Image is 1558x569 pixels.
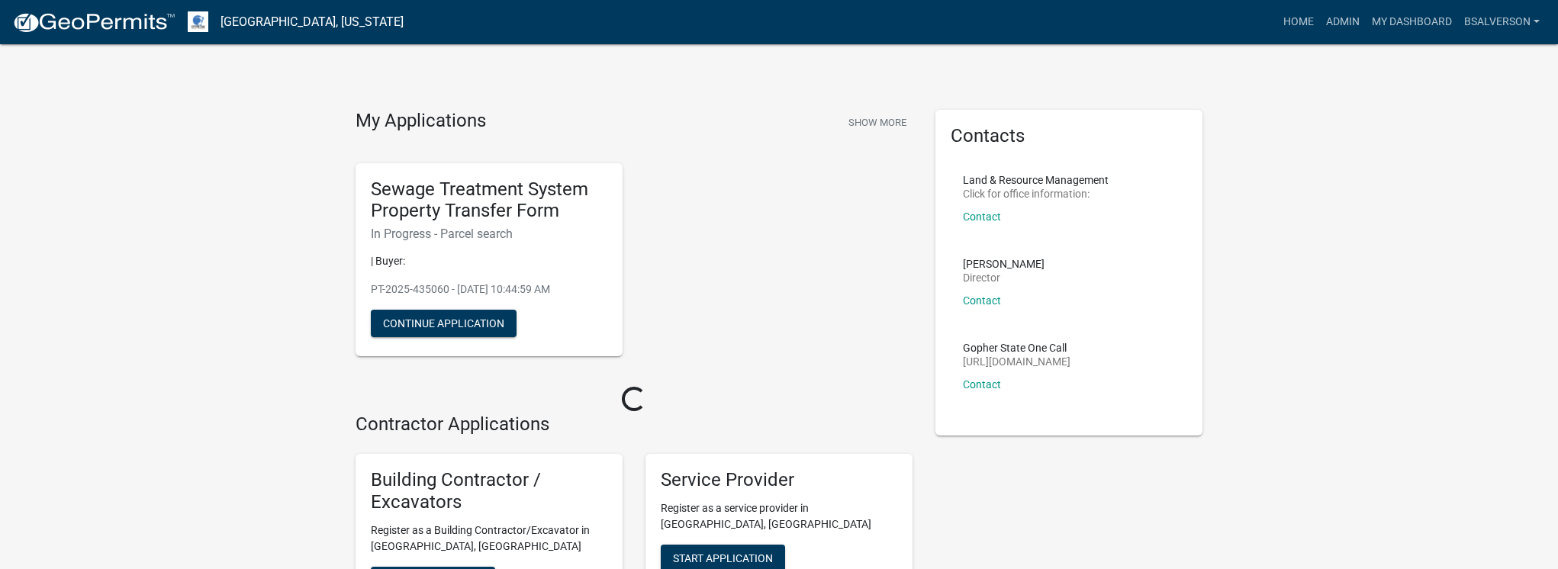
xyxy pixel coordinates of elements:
p: Click for office information: [963,188,1109,199]
p: Register as a service provider in [GEOGRAPHIC_DATA], [GEOGRAPHIC_DATA] [661,500,897,532]
button: Continue Application [371,310,517,337]
p: Land & Resource Management [963,175,1109,185]
h5: Sewage Treatment System Property Transfer Form [371,178,607,223]
button: Show More [842,110,913,135]
a: [GEOGRAPHIC_DATA], [US_STATE] [221,9,404,35]
a: Contact [963,294,1001,307]
p: | Buyer: [371,253,607,269]
h5: Contacts [951,125,1187,147]
a: My Dashboard [1366,8,1458,37]
a: Admin [1320,8,1366,37]
img: Otter Tail County, Minnesota [188,11,208,32]
p: Register as a Building Contractor/Excavator in [GEOGRAPHIC_DATA], [GEOGRAPHIC_DATA] [371,522,607,555]
p: PT-2025-435060 - [DATE] 10:44:59 AM [371,281,607,297]
span: Start Application [673,551,773,564]
a: Contact [963,378,1001,391]
p: [URL][DOMAIN_NAME] [963,356,1070,367]
a: Contact [963,211,1001,223]
h5: Service Provider [661,469,897,491]
p: Director [963,272,1045,283]
a: BSALVERSON [1458,8,1546,37]
p: [PERSON_NAME] [963,259,1045,269]
h4: Contractor Applications [356,413,913,436]
h5: Building Contractor / Excavators [371,469,607,513]
a: Home [1277,8,1320,37]
p: Gopher State One Call [963,342,1070,353]
h4: My Applications [356,110,486,133]
h6: In Progress - Parcel search [371,227,607,241]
